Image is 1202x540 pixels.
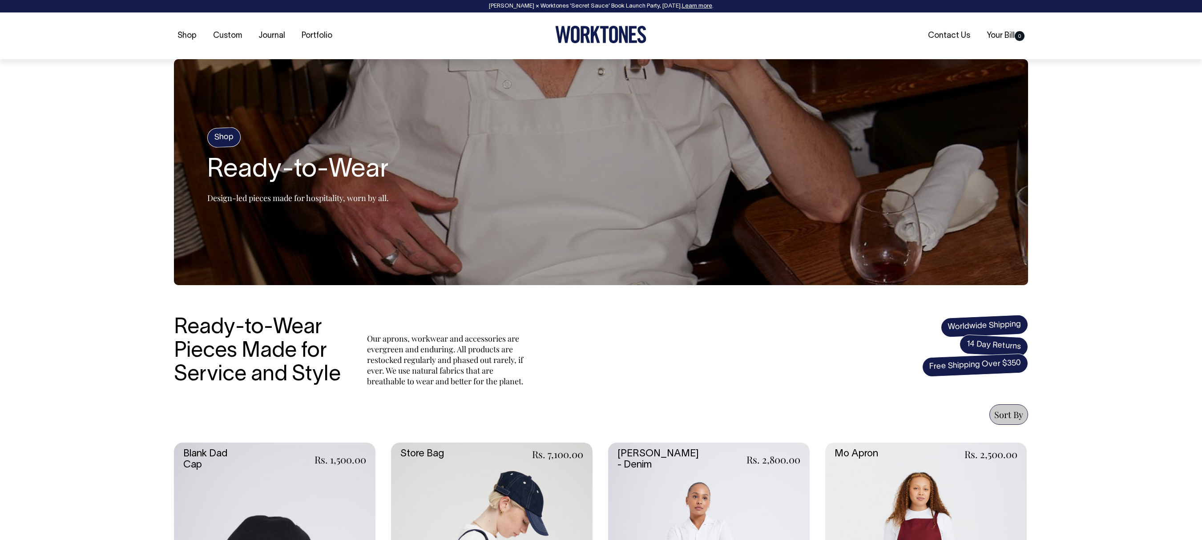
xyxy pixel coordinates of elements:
a: Portfolio [298,28,336,43]
h2: Ready-to-Wear [207,156,389,185]
h4: Shop [207,127,241,148]
span: 14 Day Returns [959,334,1029,357]
span: 0 [1015,31,1025,41]
a: Learn more [682,4,712,9]
span: Worldwide Shipping [940,314,1029,338]
a: Shop [174,28,200,43]
p: Our aprons, workwear and accessories are evergreen and enduring. All products are restocked regul... [367,333,527,387]
div: [PERSON_NAME] × Worktones ‘Secret Sauce’ Book Launch Party, [DATE]. . [9,3,1193,9]
span: Sort By [994,408,1023,420]
a: Journal [255,28,289,43]
a: Your Bill0 [983,28,1028,43]
p: Design-led pieces made for hospitality, worn by all. [207,193,389,203]
span: Free Shipping Over $350 [922,353,1029,377]
a: Custom [210,28,246,43]
a: Contact Us [924,28,974,43]
h3: Ready-to-Wear Pieces Made for Service and Style [174,316,347,387]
